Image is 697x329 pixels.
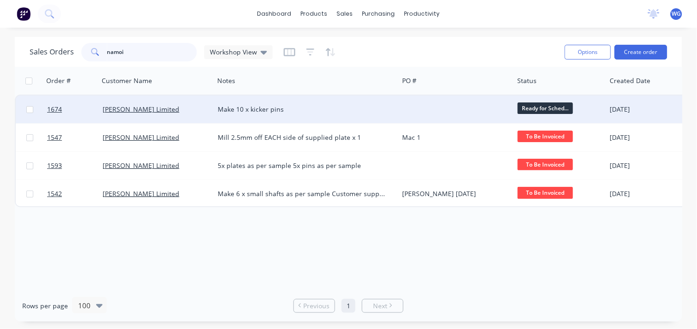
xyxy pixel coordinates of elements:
[402,76,417,85] div: PO #
[518,131,573,142] span: To Be Invoiced
[218,105,386,114] div: Make 10 x kicker pins
[400,7,445,21] div: productivity
[518,187,573,198] span: To Be Invoiced
[402,189,505,198] div: [PERSON_NAME] [DATE]
[342,299,355,313] a: Page 1 is your current page
[103,161,179,170] a: [PERSON_NAME] Limited
[218,133,386,142] div: Mill 2.5mm off EACH side of supplied plate x 1
[47,161,62,170] span: 1593
[253,7,296,21] a: dashboard
[615,45,667,60] button: Create order
[47,152,103,179] a: 1593
[47,189,62,198] span: 1542
[358,7,400,21] div: purchasing
[17,7,31,21] img: Factory
[46,76,71,85] div: Order #
[103,133,179,142] a: [PERSON_NAME] Limited
[103,189,179,198] a: [PERSON_NAME] Limited
[22,301,68,311] span: Rows per page
[296,7,332,21] div: products
[107,43,197,61] input: Search...
[373,301,387,311] span: Next
[610,189,679,198] div: [DATE]
[30,48,74,56] h1: Sales Orders
[304,301,330,311] span: Previous
[47,105,62,114] span: 1674
[47,133,62,142] span: 1547
[565,45,611,60] button: Options
[610,76,651,85] div: Created Date
[518,159,573,170] span: To Be Invoiced
[294,301,335,311] a: Previous page
[402,133,505,142] div: Mac 1
[672,10,681,18] span: WG
[518,76,537,85] div: Status
[218,189,386,198] div: Make 6 x small shafts as per sample Customer supplied 1 x sample bearing NTN12211 6902LLU
[362,301,403,311] a: Next page
[610,161,679,170] div: [DATE]
[47,96,103,123] a: 1674
[210,47,257,57] span: Workshop View
[332,7,358,21] div: sales
[610,133,679,142] div: [DATE]
[218,161,386,170] div: 5x plates as per sample 5x pins as per sample
[290,299,407,313] ul: Pagination
[47,180,103,208] a: 1542
[103,105,179,114] a: [PERSON_NAME] Limited
[47,124,103,151] a: 1547
[217,76,235,85] div: Notes
[102,76,152,85] div: Customer Name
[518,102,573,114] span: Ready for Sched...
[610,105,679,114] div: [DATE]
